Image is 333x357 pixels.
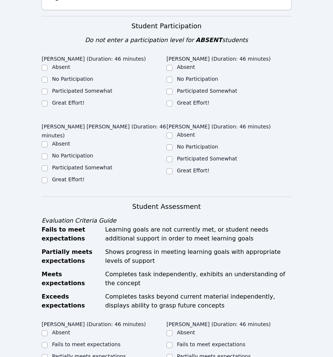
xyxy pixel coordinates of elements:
[177,64,195,70] label: Absent
[52,329,70,335] label: Absent
[42,270,101,288] div: Meets expectations
[42,36,291,45] div: Do not enter a participation level for students
[177,156,237,162] label: Participated Somewhat
[52,176,84,182] label: Great Effort!
[42,318,146,329] legend: [PERSON_NAME] (Duration: 46 minutes)
[105,270,291,288] div: Completes task independently, exhibits an understanding of the concept
[105,248,291,265] div: Shows progress in meeting learning goals with appropriate levels of support
[42,120,166,140] legend: [PERSON_NAME] [PERSON_NAME] (Duration: 46 minutes)
[42,248,101,265] div: Partially meets expectations
[105,225,291,243] div: Learning goals are not currently met, or student needs additional support in order to meet learni...
[52,165,112,170] label: Participated Somewhat
[42,201,291,212] h3: Student Assessment
[52,341,120,347] label: Fails to meet expectations
[105,292,291,310] div: Completes tasks beyond current material independently, displays ability to grasp future concepts
[177,168,209,173] label: Great Effort!
[52,88,112,94] label: Participated Somewhat
[166,120,271,131] legend: [PERSON_NAME] (Duration: 46 minutes)
[42,225,101,243] div: Fails to meet expectations
[42,292,101,310] div: Exceeds expectations
[42,216,291,225] div: Evaluation Criteria Guide
[177,132,195,138] label: Absent
[42,52,146,63] legend: [PERSON_NAME] (Duration: 46 minutes)
[52,141,70,147] label: Absent
[177,329,195,335] label: Absent
[52,100,84,106] label: Great Effort!
[42,21,291,31] h3: Student Participation
[166,318,271,329] legend: [PERSON_NAME] (Duration: 46 minutes)
[177,341,245,347] label: Fails to meet expectations
[195,36,222,44] span: ABSENT
[52,64,70,70] label: Absent
[177,76,218,82] label: No Participation
[177,144,218,150] label: No Participation
[177,88,237,94] label: Participated Somewhat
[177,100,209,106] label: Great Effort!
[52,76,93,82] label: No Participation
[166,52,271,63] legend: [PERSON_NAME] (Duration: 46 minutes)
[52,153,93,159] label: No Participation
